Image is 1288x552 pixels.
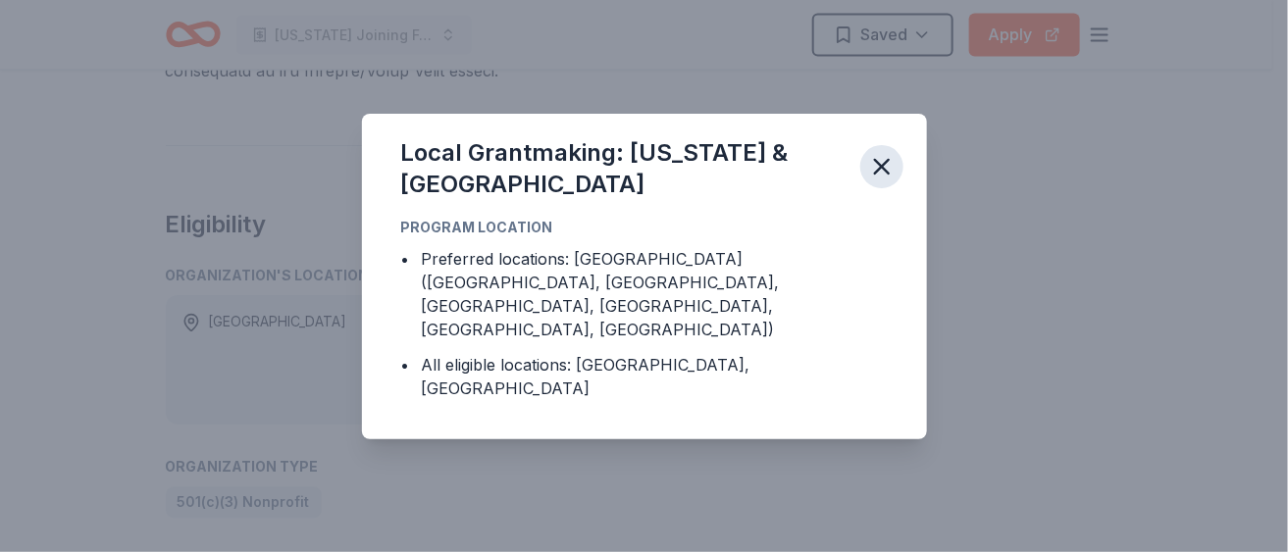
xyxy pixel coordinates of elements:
[422,247,888,341] div: Preferred locations: [GEOGRAPHIC_DATA] ([GEOGRAPHIC_DATA], [GEOGRAPHIC_DATA], [GEOGRAPHIC_DATA], ...
[401,137,845,200] div: Local Grantmaking: [US_STATE] & [GEOGRAPHIC_DATA]
[401,216,888,239] div: Program Location
[401,247,410,271] div: •
[401,353,410,376] div: •
[422,353,888,400] div: All eligible locations: [GEOGRAPHIC_DATA], [GEOGRAPHIC_DATA]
